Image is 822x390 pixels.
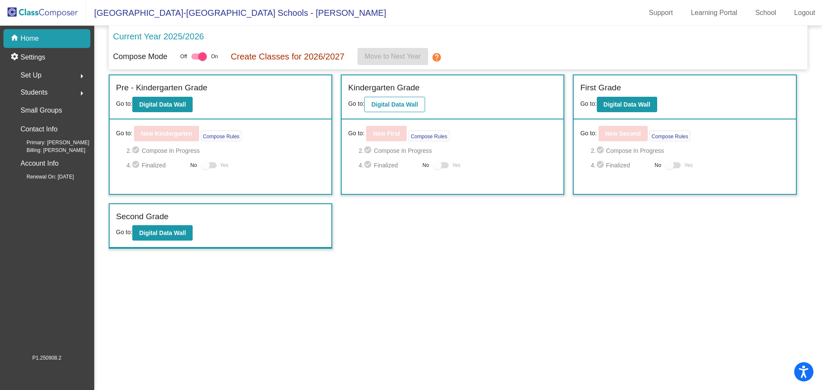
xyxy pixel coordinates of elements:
button: Compose Rules [649,131,690,141]
a: Support [642,6,680,20]
button: Digital Data Wall [364,97,425,112]
b: New Second [605,130,641,137]
mat-icon: check_circle [363,160,374,170]
span: Go to: [580,129,596,138]
span: No [191,161,197,169]
span: Yes [452,160,461,170]
b: Digital Data Wall [139,229,186,236]
span: Go to: [116,100,132,107]
b: New Kindergarten [141,130,192,137]
span: Renewal On: [DATE] [13,173,74,181]
span: Go to: [348,129,364,138]
mat-icon: arrow_right [77,71,87,81]
b: Digital Data Wall [371,101,418,108]
span: No [655,161,661,169]
a: Logout [787,6,822,20]
span: Go to: [116,129,132,138]
span: Go to: [580,100,596,107]
p: Contact Info [21,123,57,135]
label: Kindergarten Grade [348,82,420,94]
mat-icon: help [432,52,442,63]
button: Digital Data Wall [132,225,193,241]
mat-icon: check_circle [131,146,142,156]
mat-icon: check_circle [596,160,606,170]
label: Pre - Kindergarten Grade [116,82,207,94]
span: Set Up [21,69,42,81]
button: New Kindergarten [134,126,199,141]
span: On [211,53,218,60]
a: School [748,6,783,20]
span: Yes [220,160,229,170]
p: Compose Mode [113,51,167,63]
button: Move to Next Year [357,48,428,65]
span: 2. Compose In Progress [126,146,325,156]
span: 2. Compose In Progress [359,146,557,156]
button: New First [366,126,407,141]
mat-icon: check_circle [596,146,606,156]
button: Compose Rules [408,131,449,141]
p: Small Groups [21,104,62,116]
label: First Grade [580,82,621,94]
span: Billing: [PERSON_NAME] [13,146,85,154]
span: 4. Finalized [359,160,418,170]
button: Digital Data Wall [597,97,657,112]
span: 4. Finalized [126,160,186,170]
span: Students [21,86,48,98]
b: Digital Data Wall [139,101,186,108]
p: Settings [21,52,45,63]
button: Digital Data Wall [132,97,193,112]
p: Create Classes for 2026/2027 [231,50,345,63]
span: No [423,161,429,169]
button: New Second [599,126,648,141]
button: Compose Rules [201,131,241,141]
mat-icon: arrow_right [77,88,87,98]
span: 4. Finalized [591,160,650,170]
span: Yes [684,160,693,170]
span: Primary: [PERSON_NAME] [13,139,89,146]
b: New First [373,130,400,137]
mat-icon: settings [10,52,21,63]
span: Move to Next Year [365,53,421,60]
p: Account Info [21,158,59,170]
p: Home [21,33,39,44]
span: Off [180,53,187,60]
mat-icon: check_circle [363,146,374,156]
a: Learning Portal [684,6,745,20]
span: [GEOGRAPHIC_DATA]-[GEOGRAPHIC_DATA] Schools - [PERSON_NAME] [86,6,386,20]
label: Second Grade [116,211,169,223]
span: Go to: [348,100,364,107]
p: Current Year 2025/2026 [113,30,204,43]
span: Go to: [116,229,132,235]
mat-icon: check_circle [131,160,142,170]
span: 2. Compose In Progress [591,146,789,156]
mat-icon: home [10,33,21,44]
b: Digital Data Wall [604,101,650,108]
